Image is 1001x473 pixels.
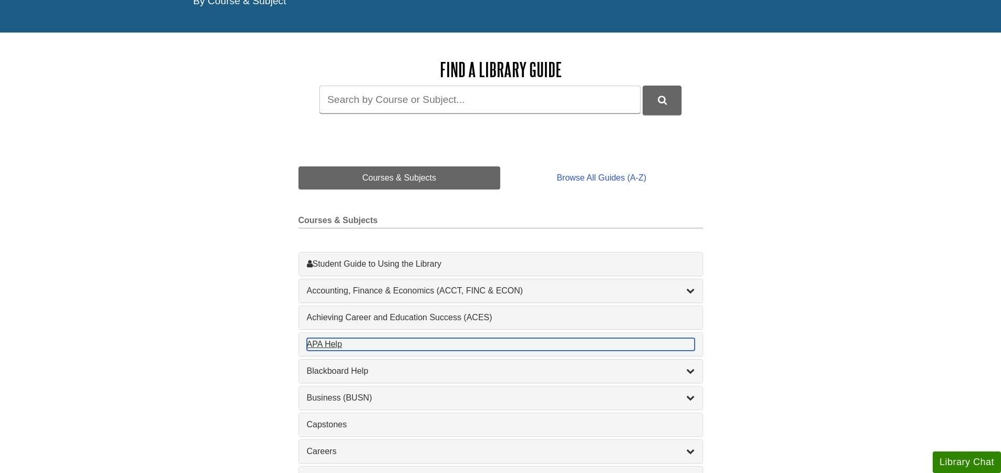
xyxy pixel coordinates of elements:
[500,166,703,190] a: Browse All Guides (A-Z)
[319,86,641,113] input: Search by Course or Subject...
[307,445,695,458] a: Careers
[658,96,667,105] i: Search Library Guides
[933,451,1001,473] button: Library Chat
[307,392,695,404] a: Business (BUSN)
[307,311,695,324] a: Achieving Career and Education Success (ACES)
[307,285,695,297] a: Accounting, Finance & Economics (ACCT, FINC & ECON)
[298,59,703,80] h2: Find a Library Guide
[298,166,501,190] a: Courses & Subjects
[643,86,682,114] button: DU Library Guides Search
[307,258,695,270] a: Student Guide to Using the Library
[298,216,703,228] h2: Courses & Subjects
[307,338,695,351] a: APA Help
[307,365,695,377] a: Blackboard Help
[307,418,695,431] a: Capstones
